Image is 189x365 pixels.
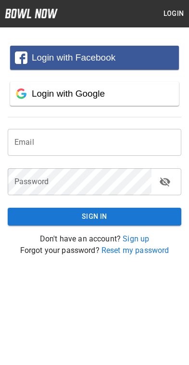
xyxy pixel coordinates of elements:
span: Login with Google [32,88,105,99]
a: Sign up [123,234,149,243]
button: Login [158,5,189,23]
button: Login with Google [10,82,179,106]
button: toggle password visibility [155,172,175,191]
p: Forgot your password? [8,245,181,256]
p: Don't have an account? [8,233,181,245]
a: Reset my password [101,246,169,255]
button: Login with Facebook [10,46,179,70]
button: Sign In [8,208,181,226]
span: Login with Facebook [32,52,115,63]
img: logo [5,9,58,18]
